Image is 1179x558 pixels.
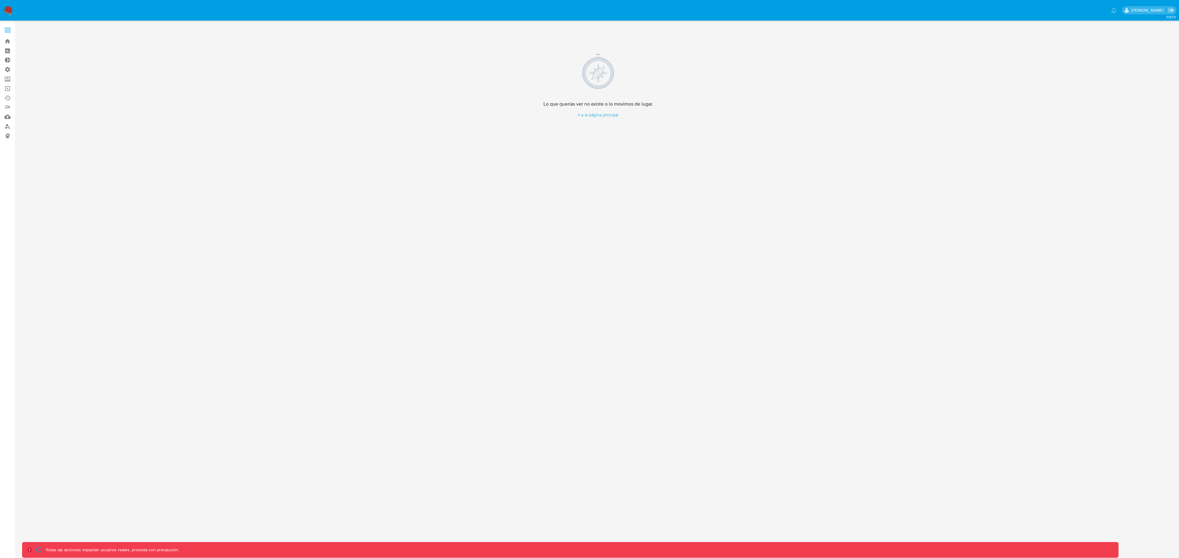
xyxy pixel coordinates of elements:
a: Notificaciones [1111,8,1116,13]
p: Todas las acciones impactan usuarios reales, proceda con precaución. [44,547,179,553]
h4: Lo que querías ver no existe o lo movimos de lugar. [543,101,653,107]
a: Ir a la página principal [543,112,653,118]
a: Salir [1168,7,1174,14]
p: leandrojossue.ramirez@mercadolibre.com.co [1131,7,1166,13]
